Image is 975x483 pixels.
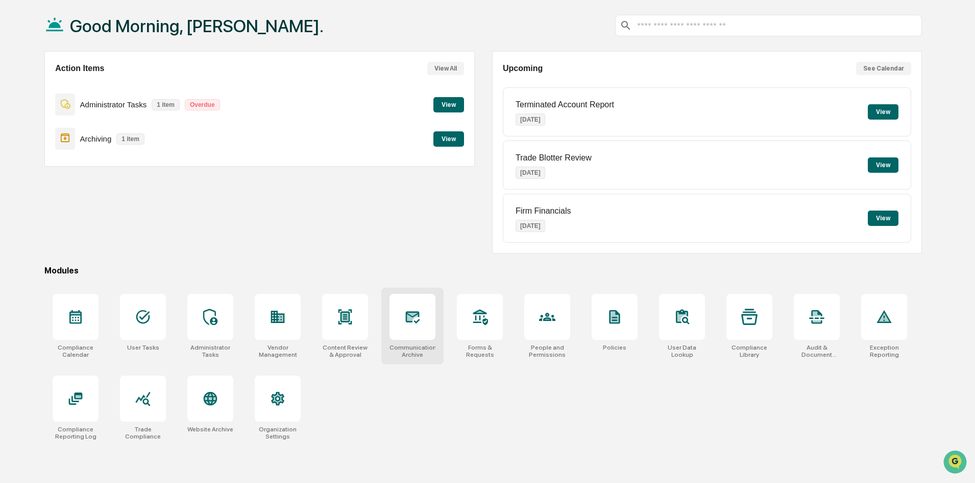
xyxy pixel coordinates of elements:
div: We're available if you need us! [35,88,129,97]
div: User Data Lookup [659,344,705,358]
button: View [868,157,898,173]
p: How can we help? [10,21,186,38]
span: Data Lookup [20,148,64,158]
p: Archiving [80,134,112,143]
p: [DATE] [516,167,545,179]
button: View [433,97,464,112]
span: Pylon [102,173,124,181]
div: Policies [603,344,626,351]
button: View [433,131,464,147]
div: Start new chat [35,78,167,88]
div: Compliance Reporting Log [53,426,99,440]
a: Powered byPylon [72,173,124,181]
button: View [868,104,898,120]
button: Start new chat [174,81,186,94]
div: 🖐️ [10,130,18,138]
div: Trade Compliance [120,426,166,440]
button: See Calendar [856,62,911,75]
div: Modules [44,266,922,275]
div: Communications Archive [389,344,435,358]
div: Audit & Document Logs [794,344,840,358]
p: 1 item [116,133,144,145]
iframe: Open customer support [942,449,970,477]
div: People and Permissions [524,344,570,358]
div: Organization Settings [255,426,301,440]
p: [DATE] [516,113,545,126]
h2: Action Items [55,64,104,73]
a: 🔎Data Lookup [6,144,68,163]
p: Firm Financials [516,206,571,216]
a: View [433,99,464,109]
div: Administrator Tasks [187,344,233,358]
div: User Tasks [127,344,159,351]
p: [DATE] [516,220,545,232]
h1: Good Morning, [PERSON_NAME]. [70,16,324,36]
div: 🔎 [10,149,18,157]
span: Attestations [84,129,127,139]
span: Preclearance [20,129,66,139]
p: Administrator Tasks [80,100,147,109]
h2: Upcoming [503,64,543,73]
button: View [868,211,898,226]
button: View All [427,62,464,75]
div: 🗄️ [74,130,82,138]
a: 🖐️Preclearance [6,125,70,143]
div: Vendor Management [255,344,301,358]
img: 1746055101610-c473b297-6a78-478c-a979-82029cc54cd1 [10,78,29,97]
p: 1 item [152,99,180,110]
p: Overdue [185,99,220,110]
div: Compliance Library [726,344,772,358]
a: 🗄️Attestations [70,125,131,143]
p: Trade Blotter Review [516,153,592,163]
a: View [433,133,464,143]
div: Content Review & Approval [322,344,368,358]
div: Website Archive [187,426,233,433]
div: Compliance Calendar [53,344,99,358]
div: Forms & Requests [457,344,503,358]
p: Terminated Account Report [516,100,614,109]
div: Exception Reporting [861,344,907,358]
